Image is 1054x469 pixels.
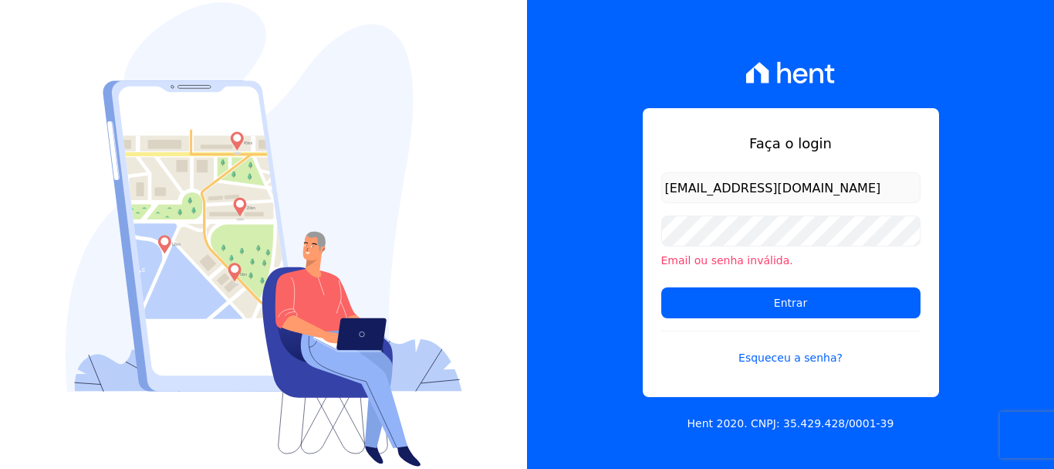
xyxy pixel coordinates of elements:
a: Esqueceu a senha? [661,331,921,366]
li: Email ou senha inválida. [661,253,921,269]
input: Email [661,172,921,203]
img: Login [66,2,462,467]
p: Hent 2020. CNPJ: 35.429.428/0001-39 [687,416,894,432]
h1: Faça o login [661,133,921,154]
input: Entrar [661,287,921,318]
